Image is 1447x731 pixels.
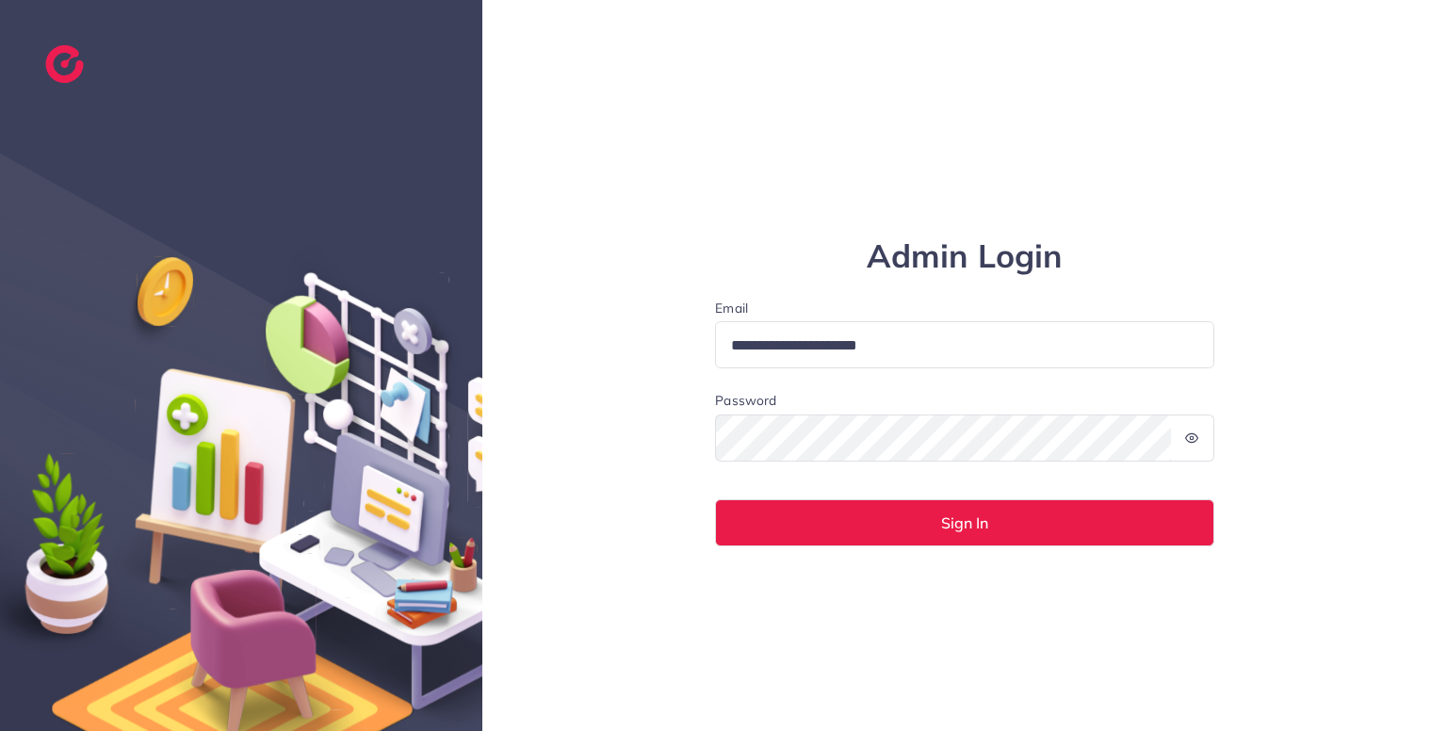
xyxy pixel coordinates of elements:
h1: Admin Login [715,237,1214,276]
label: Password [715,391,776,410]
label: Email [715,299,1214,317]
img: logo [45,45,84,83]
span: Sign In [941,515,988,530]
button: Sign In [715,499,1214,546]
